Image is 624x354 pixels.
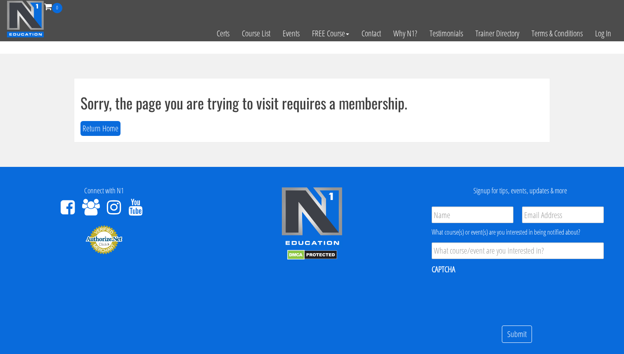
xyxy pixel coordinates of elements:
[7,0,44,38] img: n1-education
[432,264,455,275] label: CAPTCHA
[432,242,604,259] input: What course/event are you interested in?
[80,95,544,111] h1: Sorry, the page you are trying to visit requires a membership.
[422,187,618,195] h4: Signup for tips, events, updates & more
[502,325,532,343] input: Submit
[355,13,387,54] a: Contact
[387,13,423,54] a: Why N1?
[432,280,557,312] iframe: reCAPTCHA
[432,207,513,223] input: Name
[589,13,617,54] a: Log In
[85,225,123,254] img: Authorize.Net Merchant - Click to Verify
[469,13,525,54] a: Trainer Directory
[44,1,62,12] a: 0
[525,13,589,54] a: Terms & Conditions
[210,13,236,54] a: Certs
[432,227,604,237] div: What course(s) or event(s) are you interested in being notified about?
[277,13,306,54] a: Events
[287,250,337,260] img: DMCA.com Protection Status
[80,121,121,136] button: Return Home
[236,13,277,54] a: Course List
[52,3,62,13] span: 0
[281,187,343,248] img: n1-edu-logo
[522,207,604,223] input: Email Address
[6,187,202,195] h4: Connect with N1
[306,13,355,54] a: FREE Course
[423,13,469,54] a: Testimonials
